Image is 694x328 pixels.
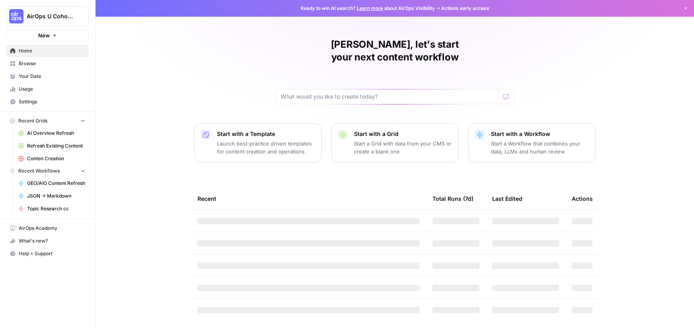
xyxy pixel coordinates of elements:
[357,5,383,11] a: Learn more
[6,115,89,127] button: Recent Grids
[6,70,89,83] a: Your Data
[27,142,85,149] span: Refresh Existing Content
[217,140,315,155] p: Launch best-practice driven templates for content creation and operations
[491,130,589,138] p: Start with a Workflow
[18,167,60,175] span: Recent Workflows
[354,140,452,155] p: Start a Grid with data from your CMS or create a blank one
[432,188,473,210] div: Total Runs (7d)
[15,127,89,140] a: AI Overview Refresh
[15,177,89,190] a: GEO/AIO Content Refresh
[6,57,89,70] a: Browse
[27,205,85,212] span: Topic Research cc
[19,73,85,80] span: Your Data
[468,123,596,162] button: Start with a WorkflowStart a Workflow that combines your data, LLMs and human review
[19,98,85,105] span: Settings
[6,29,89,41] button: New
[6,95,89,108] a: Settings
[38,31,50,39] span: New
[281,93,500,101] input: What would you like to create today?
[492,188,522,210] div: Last Edited
[6,83,89,95] a: Usage
[15,152,89,165] a: Conten Creation
[6,247,89,260] button: Help + Support
[194,123,322,162] button: Start with a TemplateLaunch best-practice driven templates for content creation and operations
[19,225,85,232] span: AirOps Academy
[491,140,589,155] p: Start a Workflow that combines your data, LLMs and human review
[27,180,85,187] span: GEO/AIO Content Refresh
[441,5,489,12] span: Actions early access
[19,250,85,257] span: Help + Support
[19,47,85,54] span: Home
[6,222,89,235] a: AirOps Academy
[27,130,85,137] span: AI Overview Refresh
[27,12,75,20] span: AirOps U Cohort 1
[6,165,89,177] button: Recent Workflows
[18,117,47,124] span: Recent Grids
[217,130,315,138] p: Start with a Template
[15,190,89,202] a: JSON -> Markdown
[27,192,85,200] span: JSON -> Markdown
[15,140,89,152] a: Refresh Existing Content
[15,202,89,215] a: Topic Research cc
[19,60,85,67] span: Browse
[6,45,89,57] a: Home
[19,85,85,93] span: Usage
[276,38,514,64] h1: [PERSON_NAME], let's start your next content workflow
[6,235,89,247] button: What's new?
[331,123,459,162] button: Start with a GridStart a Grid with data from your CMS or create a blank one
[301,5,435,12] span: Ready to win AI search? about AirOps Visibility
[7,235,88,247] div: What's new?
[6,6,89,26] button: Workspace: AirOps U Cohort 1
[354,130,452,138] p: Start with a Grid
[9,9,23,23] img: AirOps U Cohort 1 Logo
[197,188,420,210] div: Recent
[572,188,593,210] div: Actions
[27,155,85,162] span: Conten Creation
